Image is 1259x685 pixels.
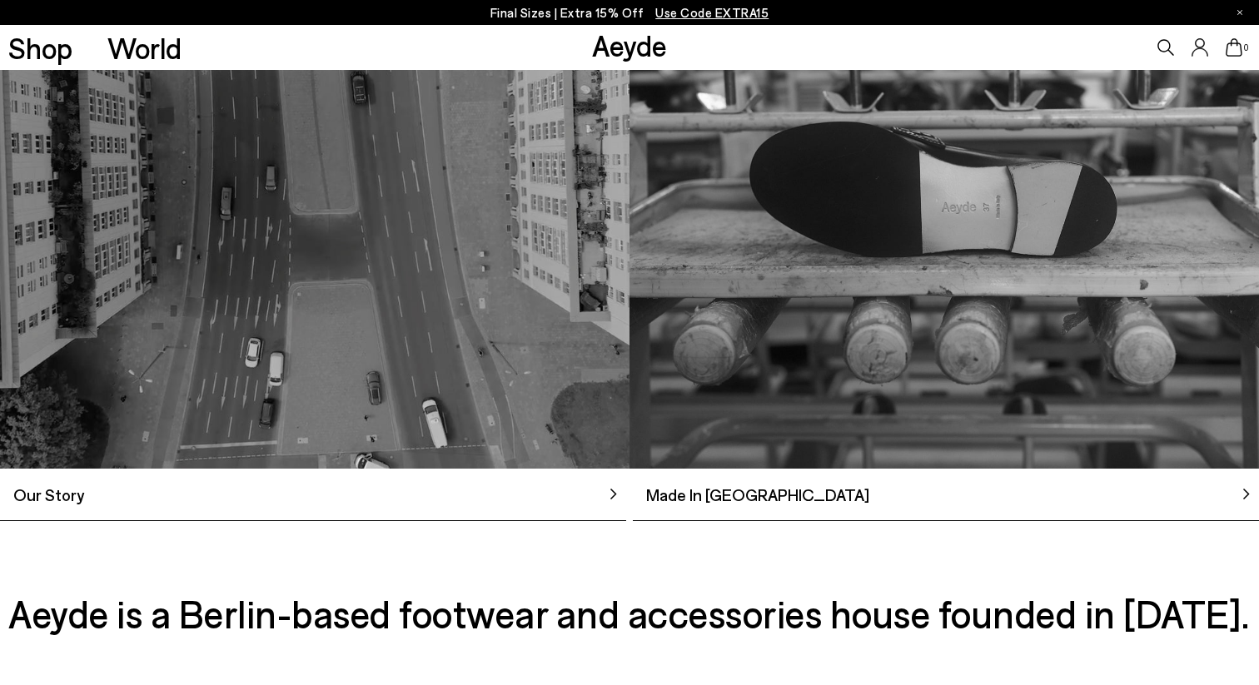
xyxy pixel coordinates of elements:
span: 0 [1242,43,1251,52]
a: 0 [1226,38,1242,57]
p: Final Sizes | Extra 15% Off [490,2,769,23]
img: svg%3E [1240,488,1252,500]
a: Shop [8,33,72,62]
a: Made In [GEOGRAPHIC_DATA] [633,482,1259,521]
a: World [107,33,182,62]
img: svg%3E [607,488,620,500]
h3: Aeyde is a Berlin-based footwear and accessories house founded in [DATE]. [8,590,1250,636]
span: Made In [GEOGRAPHIC_DATA] [633,482,869,507]
a: Aeyde [592,27,667,62]
span: Navigate to /collections/ss25-final-sizes [655,5,769,20]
